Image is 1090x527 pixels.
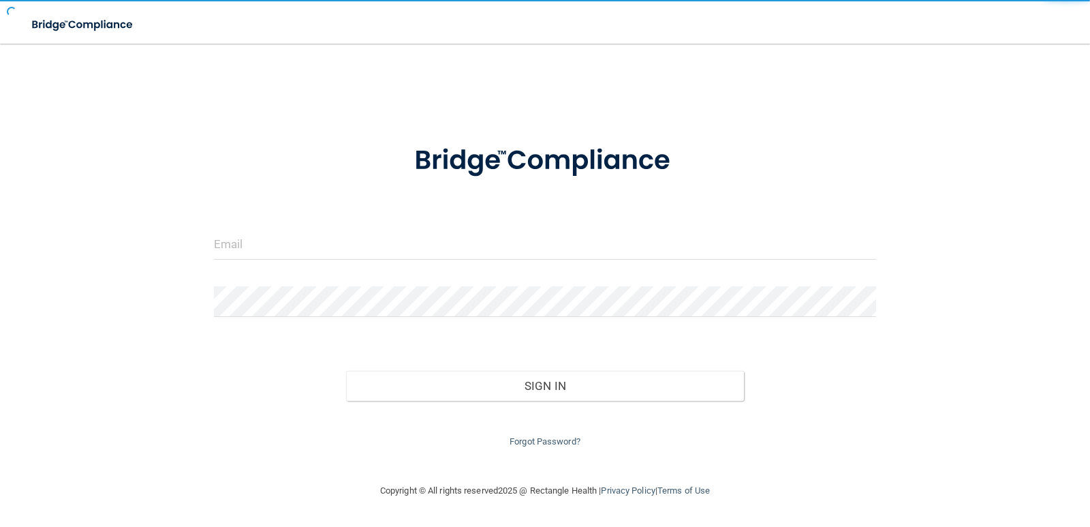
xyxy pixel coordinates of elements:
[601,485,655,496] a: Privacy Policy
[510,436,580,447] a: Forgot Password?
[296,469,794,513] div: Copyright © All rights reserved 2025 @ Rectangle Health | |
[20,11,146,39] img: bridge_compliance_login_screen.278c3ca4.svg
[214,229,877,260] input: Email
[346,371,744,401] button: Sign In
[386,125,704,196] img: bridge_compliance_login_screen.278c3ca4.svg
[657,485,710,496] a: Terms of Use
